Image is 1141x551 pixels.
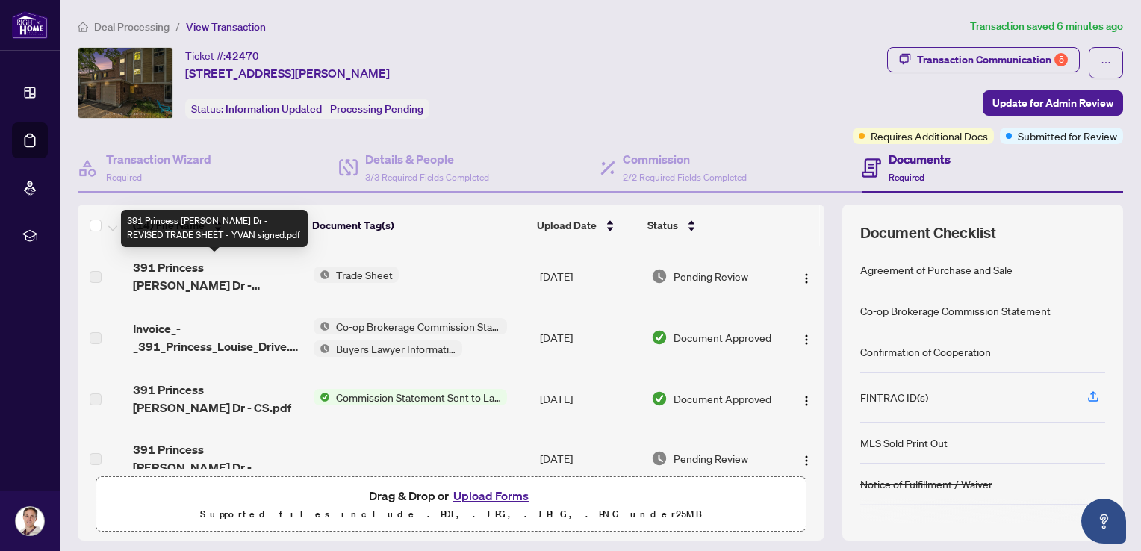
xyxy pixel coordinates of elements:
p: Supported files include .PDF, .JPG, .JPEG, .PNG under 25 MB [105,505,797,523]
span: Information Updated - Processing Pending [226,102,423,116]
div: Confirmation of Cooperation [860,343,991,360]
span: 42470 [226,49,259,63]
img: Status Icon [314,318,330,334]
img: Logo [800,334,812,346]
div: Transaction Communication [917,48,1068,72]
div: Status: [185,99,429,119]
span: Commission Statement Sent to Lawyer [330,389,507,405]
img: Status Icon [314,389,330,405]
button: Open asap [1081,499,1126,544]
td: [DATE] [534,306,646,369]
img: logo [12,11,48,39]
div: MLS Sold Print Out [860,435,948,451]
button: Logo [795,326,818,349]
span: 391 Princess [PERSON_NAME] Dr - REVISED TRADE SHEET - YVAN.pdf [133,441,302,476]
article: Transaction saved 6 minutes ago [970,18,1123,35]
th: Status [641,205,780,246]
li: / [175,18,180,35]
img: Document Status [651,450,668,467]
button: Logo [795,264,818,288]
span: Document Checklist [860,222,996,243]
div: FINTRAC ID(s) [860,389,928,405]
button: Status IconTrade Sheet [314,267,399,283]
span: 391 Princess [PERSON_NAME] Dr - CS.pdf [133,381,302,417]
img: Status Icon [314,340,330,357]
h4: Commission [623,150,747,168]
span: View Transaction [186,20,266,34]
img: Logo [800,273,812,284]
span: 3/3 Required Fields Completed [365,172,489,183]
button: Status IconCommission Statement Sent to Lawyer [314,389,507,405]
button: Upload Forms [449,486,533,505]
th: (14) File Name [127,205,306,246]
button: Status IconCo-op Brokerage Commission StatementStatus IconBuyers Lawyer Information [314,318,507,357]
td: [DATE] [534,429,646,488]
span: Invoice_-_391_Princess_Louise_Drive.pdf [133,320,302,355]
span: Required [889,172,924,183]
img: Document Status [651,329,668,346]
div: 391 Princess [PERSON_NAME] Dr - REVISED TRADE SHEET - YVAN signed.pdf [121,210,308,247]
img: Profile Icon [16,507,44,535]
h4: Details & People [365,150,489,168]
span: Update for Admin Review [992,91,1113,115]
img: Document Status [651,390,668,407]
img: Logo [800,455,812,467]
div: Ticket #: [185,47,259,64]
span: Submitted for Review [1018,128,1117,144]
span: Status [647,217,678,234]
td: [DATE] [534,246,646,306]
span: Co-op Brokerage Commission Statement [330,318,507,334]
td: [DATE] [534,369,646,429]
div: Notice of Fulfillment / Waiver [860,476,992,492]
span: Document Approved [674,329,771,346]
div: Co-op Brokerage Commission Statement [860,302,1051,319]
div: 5 [1054,53,1068,66]
th: Upload Date [531,205,642,246]
button: Logo [795,446,818,470]
span: Deal Processing [94,20,170,34]
div: Agreement of Purchase and Sale [860,261,1013,278]
span: 2/2 Required Fields Completed [623,172,747,183]
img: Document Status [651,268,668,284]
span: Pending Review [674,450,748,467]
img: Logo [800,395,812,407]
button: Transaction Communication5 [887,47,1080,72]
span: Drag & Drop or [369,486,533,505]
h4: Transaction Wizard [106,150,211,168]
span: Trade Sheet [330,267,399,283]
span: 391 Princess [PERSON_NAME] Dr - REVISED TRADE SHEET - YVAN signed.pdf [133,258,302,294]
span: Drag & Drop orUpload FormsSupported files include .PDF, .JPG, .JPEG, .PNG under25MB [96,477,806,532]
img: IMG-X12235525_1.jpg [78,48,172,118]
img: Status Icon [314,267,330,283]
span: Pending Review [674,268,748,284]
span: [STREET_ADDRESS][PERSON_NAME] [185,64,390,82]
h4: Documents [889,150,951,168]
button: Update for Admin Review [983,90,1123,116]
span: Required [106,172,142,183]
span: ellipsis [1101,57,1111,68]
span: home [78,22,88,32]
span: Document Approved [674,390,771,407]
th: Document Tag(s) [306,205,531,246]
span: Buyers Lawyer Information [330,340,462,357]
span: Upload Date [537,217,597,234]
span: Requires Additional Docs [871,128,988,144]
button: Logo [795,387,818,411]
